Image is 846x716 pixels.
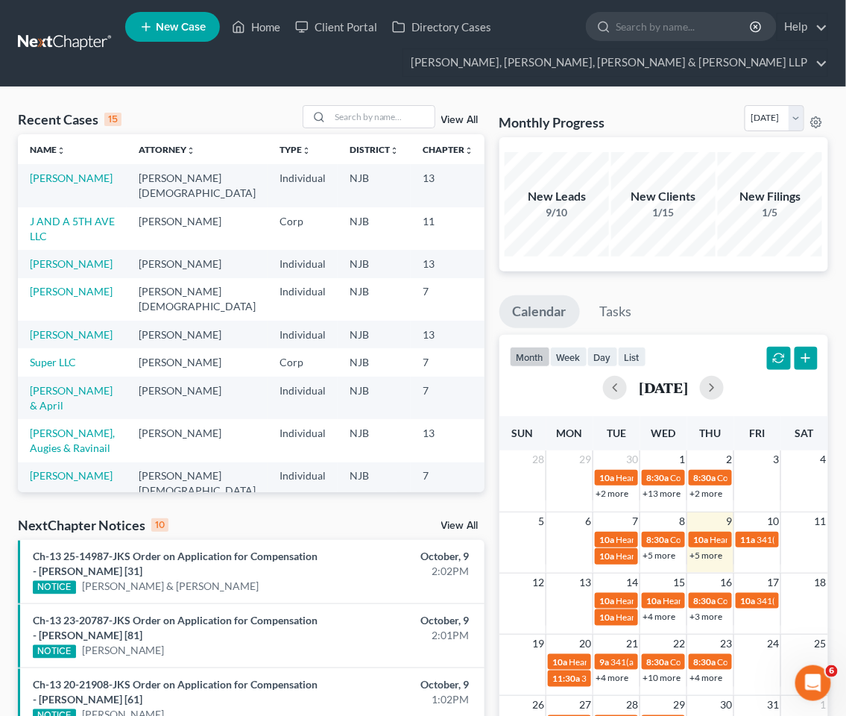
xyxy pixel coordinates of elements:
span: 7 [631,512,640,530]
td: Individual [268,462,338,505]
td: 13 [411,419,485,462]
span: 9a [599,656,609,668]
td: [PERSON_NAME] [127,250,268,277]
span: Hearing for [PERSON_NAME] [710,534,826,545]
td: NJB [338,321,411,348]
span: 15 [672,574,686,591]
td: Individual [268,164,338,207]
span: 1 [678,450,686,468]
td: [PERSON_NAME] [127,207,268,250]
button: list [618,347,646,367]
input: Search by name... [616,13,752,40]
div: New Leads [505,188,609,205]
span: 18 [813,574,828,591]
div: NOTICE [33,645,76,659]
td: NJB [338,164,411,207]
td: [PERSON_NAME] [127,377,268,419]
a: Home [224,13,288,40]
span: 11 [813,512,828,530]
span: 17 [765,574,780,591]
td: NJB [338,348,411,376]
span: Mon [557,427,583,439]
a: [PERSON_NAME] [30,328,113,341]
span: 10a [646,595,661,606]
td: Individual [268,278,338,321]
span: 5 [537,512,546,530]
span: 10a [552,656,567,668]
td: 7 [411,462,485,505]
span: 22 [672,635,686,653]
span: 4 [819,450,828,468]
a: [PERSON_NAME] & [PERSON_NAME] [82,579,259,594]
td: 13 [411,164,485,207]
span: Wed [651,427,676,439]
td: [PERSON_NAME] [127,348,268,376]
a: Directory Cases [385,13,499,40]
span: 10a [599,612,614,623]
a: +4 more [596,672,628,683]
a: Super LLC [30,356,76,368]
span: 29 [672,696,686,714]
span: 10a [599,534,614,545]
td: Individual [268,321,338,348]
a: Ch-13 20-21908-JKS Order on Application for Compensation - [PERSON_NAME] [61] [33,678,318,706]
span: 14 [625,574,640,591]
span: Sat [795,427,814,439]
span: Hearing for [PERSON_NAME] [616,612,732,623]
span: 29 [578,450,593,468]
i: unfold_more [390,146,399,155]
span: New Case [156,22,206,33]
span: 6 [584,512,593,530]
button: week [550,347,587,367]
a: View All [441,521,479,531]
div: 10 [151,518,168,532]
i: unfold_more [186,146,195,155]
div: 15 [104,113,121,126]
span: Confirmation hearing for [PERSON_NAME] [670,656,839,668]
h2: [DATE] [639,380,688,395]
a: +13 more [643,488,681,499]
span: 19 [531,635,546,653]
div: 2:02PM [334,564,470,579]
input: Search by name... [330,106,435,128]
span: 8:30a [693,595,716,606]
span: 1 [819,696,828,714]
td: [PERSON_NAME][DEMOGRAPHIC_DATA] [127,278,268,321]
span: 24 [765,635,780,653]
span: 30 [719,696,733,714]
span: 30 [625,450,640,468]
span: Hearing for [PERSON_NAME] [616,595,732,606]
span: 8:30a [646,472,669,483]
a: [PERSON_NAME], Augies & Ravinail [30,427,115,454]
span: Hearing for [PERSON_NAME] [569,656,685,668]
span: 13 [578,574,593,591]
a: +5 more [689,550,722,561]
td: Individual [268,377,338,419]
a: [PERSON_NAME] & April [30,384,113,412]
span: 8:30a [693,656,716,668]
td: NJB [338,377,411,419]
td: Corp [268,207,338,250]
span: 11a [740,534,755,545]
a: [PERSON_NAME], [PERSON_NAME], [PERSON_NAME] & [PERSON_NAME] LLP [403,49,827,76]
td: NJB [338,250,411,277]
td: NJB [338,278,411,321]
span: 25 [813,635,828,653]
a: View All [441,115,479,125]
span: Sun [512,427,534,439]
span: 16 [719,574,733,591]
td: Corp [268,348,338,376]
div: NextChapter Notices [18,516,168,534]
span: 9 [725,512,733,530]
span: Hearing for Fulme Cruces [PERSON_NAME] De Zeballo [616,550,830,562]
td: [PERSON_NAME] [127,321,268,348]
span: Confirmation hearing for [PERSON_NAME] [670,472,839,483]
a: +10 more [643,672,681,683]
span: Thu [700,427,722,439]
a: Client Portal [288,13,385,40]
td: NJB [338,207,411,250]
td: Individual [268,250,338,277]
span: Hearing for [PERSON_NAME] [663,595,779,606]
span: Fri [750,427,765,439]
i: unfold_more [464,146,473,155]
